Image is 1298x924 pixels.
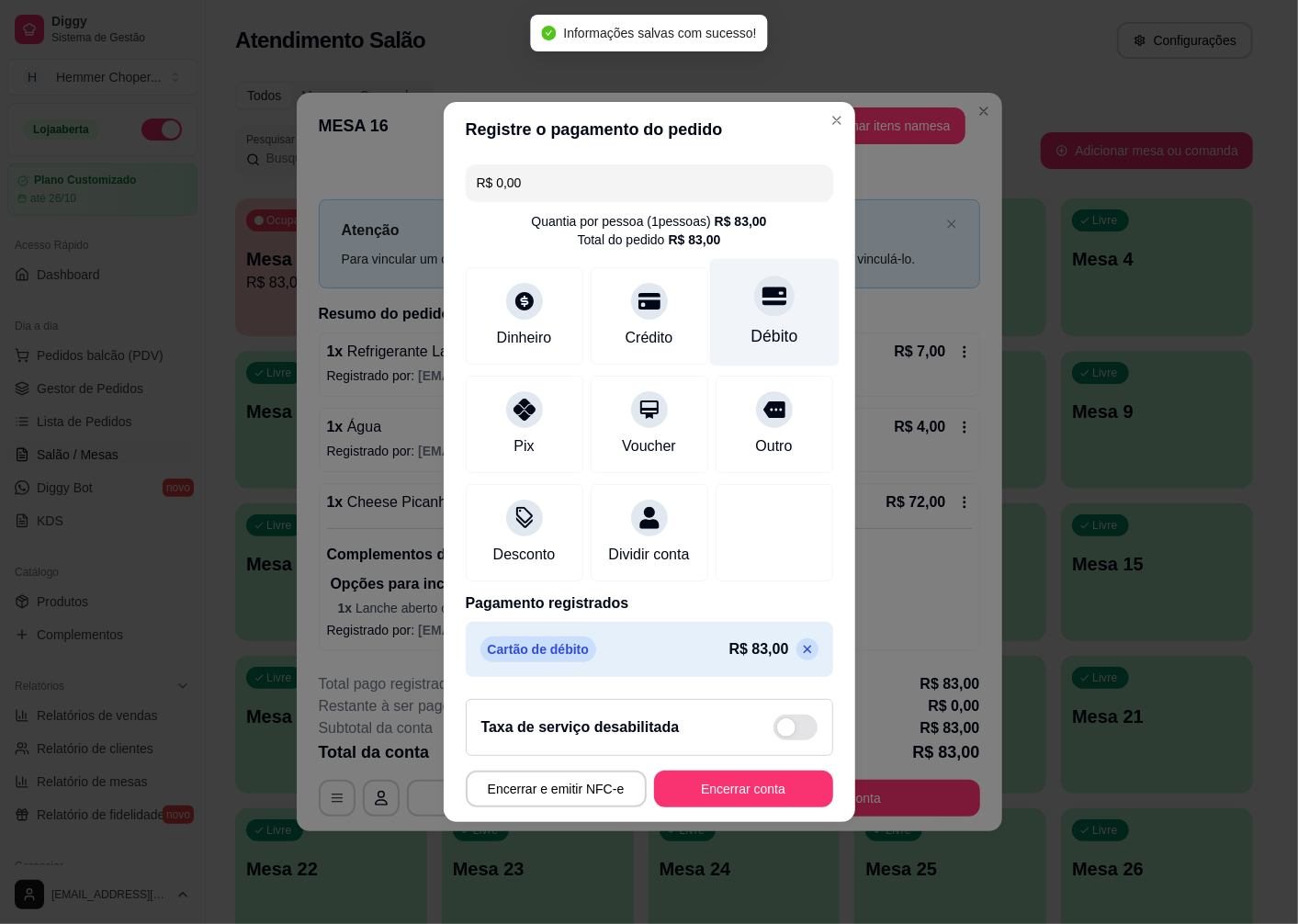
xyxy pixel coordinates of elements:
[477,164,822,201] input: Ex.: hambúrguer de cordeiro
[531,212,766,231] div: Quantia por pessoa ( 1 pessoas)
[654,771,833,807] button: Encerrar conta
[822,106,852,135] button: Close
[626,327,673,349] div: Crédito
[715,212,767,231] div: R$ 83,00
[541,26,556,40] span: check-circle
[608,544,689,566] div: Dividir conta
[444,102,855,157] header: Registre o pagamento do pedido
[481,716,680,738] h2: Taxa de serviço desabilitada
[669,231,721,249] div: R$ 83,00
[497,327,552,349] div: Dinheiro
[729,638,789,660] p: R$ 83,00
[466,771,647,807] button: Encerrar e emitir NFC-e
[751,324,797,348] div: Débito
[755,435,792,457] div: Outro
[466,592,833,614] p: Pagamento registrados
[578,231,721,249] div: Total do pedido
[622,435,676,457] div: Voucher
[514,435,534,457] div: Pix
[480,637,596,662] p: Cartão de débito
[563,26,756,40] span: Informações salvas com sucesso!
[493,544,556,566] div: Desconto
